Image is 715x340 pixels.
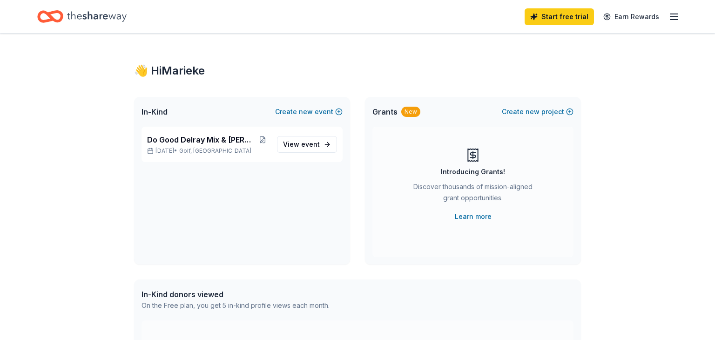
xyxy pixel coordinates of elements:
[526,106,540,117] span: new
[410,181,536,207] div: Discover thousands of mission-aligned grant opportunities.
[283,139,320,150] span: View
[301,140,320,148] span: event
[142,300,330,311] div: On the Free plan, you get 5 in-kind profile views each month.
[372,106,398,117] span: Grants
[598,8,665,25] a: Earn Rewards
[147,147,270,155] p: [DATE] •
[147,134,256,145] span: Do Good Delray Mix & [PERSON_NAME]
[142,106,168,117] span: In-Kind
[37,6,127,27] a: Home
[275,106,343,117] button: Createnewevent
[401,107,420,117] div: New
[277,136,337,153] a: View event
[502,106,573,117] button: Createnewproject
[441,166,505,177] div: Introducing Grants!
[134,63,581,78] div: 👋 Hi Marieke
[455,211,492,222] a: Learn more
[142,289,330,300] div: In-Kind donors viewed
[525,8,594,25] a: Start free trial
[299,106,313,117] span: new
[179,147,251,155] span: Golf, [GEOGRAPHIC_DATA]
